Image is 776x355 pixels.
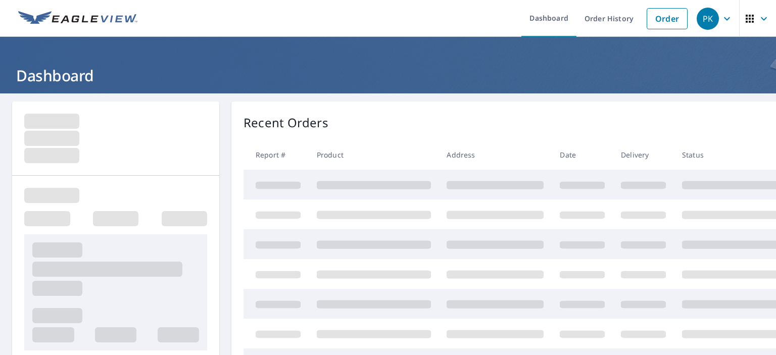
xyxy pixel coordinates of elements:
[439,140,552,170] th: Address
[697,8,719,30] div: PK
[552,140,613,170] th: Date
[309,140,439,170] th: Product
[12,65,764,86] h1: Dashboard
[613,140,674,170] th: Delivery
[647,8,688,29] a: Order
[18,11,137,26] img: EV Logo
[244,140,309,170] th: Report #
[244,114,328,132] p: Recent Orders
